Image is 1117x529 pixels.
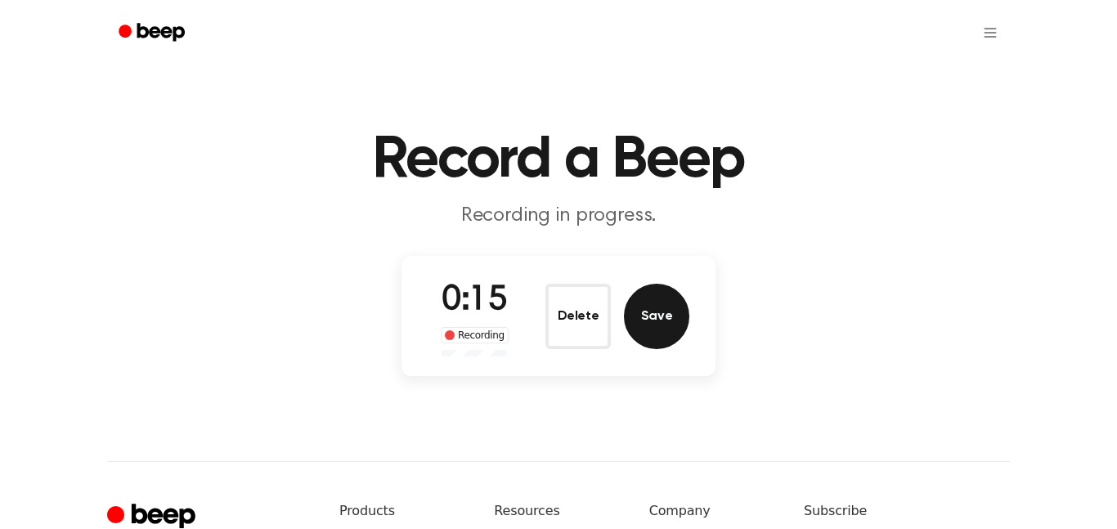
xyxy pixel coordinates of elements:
h6: Products [339,501,468,521]
span: 0:15 [442,284,507,318]
h6: Resources [494,501,622,521]
p: Recording in progress. [244,203,873,230]
a: Beep [107,17,200,49]
h6: Subscribe [804,501,1010,521]
button: Open menu [971,13,1010,52]
button: Delete Audio Record [545,284,611,349]
h1: Record a Beep [140,131,977,190]
h6: Company [649,501,778,521]
div: Recording [441,327,509,343]
button: Save Audio Record [624,284,689,349]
